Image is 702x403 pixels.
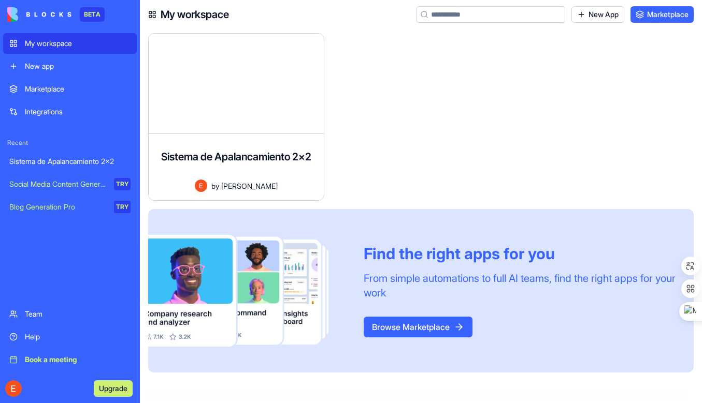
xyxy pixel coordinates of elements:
a: New app [3,56,137,77]
div: Integrations [25,107,131,117]
div: Team [25,309,131,319]
button: Browse Marketplace [364,317,472,337]
div: From simple automations to full AI teams, find the right apps for your work [364,271,677,300]
button: Upgrade [94,380,133,397]
div: Help [25,332,131,342]
a: My workspace [3,33,137,54]
div: BETA [80,7,105,22]
a: Integrations [3,101,137,122]
div: Social Media Content Generator [9,179,107,189]
img: Avatar [195,180,207,192]
a: Sistema de Apalancamiento 2x2 [3,151,137,172]
img: ACg8ocJsZ5xZHxUy_9QQ2lzFYK42ib_tRcfOw8_nzJkcXAL9HkQ84A=s96-c [5,380,22,397]
img: logo [7,7,71,22]
div: TRY [114,178,131,190]
span: [PERSON_NAME] [221,181,278,191]
a: Marketplace [631,6,694,23]
a: Marketplace [3,79,137,99]
div: Blog Generation Pro [9,202,107,212]
a: Team [3,304,137,324]
div: Marketplace [25,84,131,94]
a: New App [571,6,624,23]
a: Social Media Content GeneratorTRY [3,174,137,195]
a: Browse Marketplace [364,322,472,332]
div: Sistema de Apalancamiento 2x2 [9,156,131,167]
div: Book a meeting [25,354,131,365]
span: by [211,181,219,191]
a: Help [3,326,137,347]
div: My workspace [25,38,131,49]
h4: My workspace [161,7,229,22]
a: BETA [7,7,105,22]
h4: Sistema de Apalancamiento 2x2 [161,150,311,164]
a: Blog Generation ProTRY [3,197,137,217]
a: Book a meeting [3,349,137,370]
div: TRY [114,201,131,213]
span: Recent [3,139,137,147]
a: Sistema de Apalancamiento 2x2Avatarby[PERSON_NAME] [148,33,324,201]
div: Find the right apps for you [364,244,677,263]
a: Upgrade [94,383,133,393]
div: New app [25,61,131,71]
